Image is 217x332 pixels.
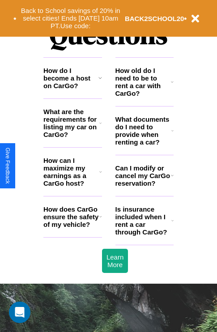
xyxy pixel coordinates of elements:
button: Back to School savings of 20% in select cities! Ends [DATE] 10am PT.Use code: [17,4,125,32]
h3: What are the requirements for listing my car on CarGo? [43,108,99,138]
h3: Can I modify or cancel my CarGo reservation? [115,164,171,187]
h3: What documents do I need to provide when renting a car? [115,115,172,146]
button: Learn More [102,249,128,273]
div: Give Feedback [4,148,11,184]
h3: How can I maximize my earnings as a CarGo host? [43,157,99,187]
h3: How do I become a host on CarGo? [43,67,98,89]
h3: How does CarGo ensure the safety of my vehicle? [43,205,99,228]
h3: How old do I need to be to rent a car with CarGo? [115,67,171,97]
b: BACK2SCHOOL20 [125,15,184,22]
div: Open Intercom Messenger [9,302,30,323]
h3: Is insurance included when I rent a car through CarGo? [115,205,171,236]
